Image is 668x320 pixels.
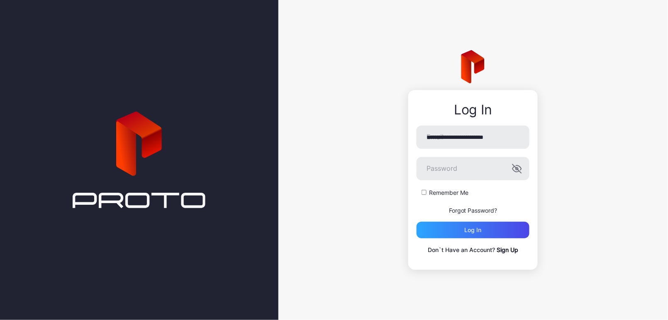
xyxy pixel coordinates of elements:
input: Email [417,126,529,149]
div: Log In [417,102,529,117]
p: Don`t Have an Account? [417,245,529,255]
div: Log in [465,227,482,233]
a: Forgot Password? [449,207,497,214]
button: Password [512,164,522,174]
input: Password [417,157,529,180]
button: Log in [417,222,529,238]
a: Sign Up [497,246,518,253]
label: Remember Me [429,189,468,197]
